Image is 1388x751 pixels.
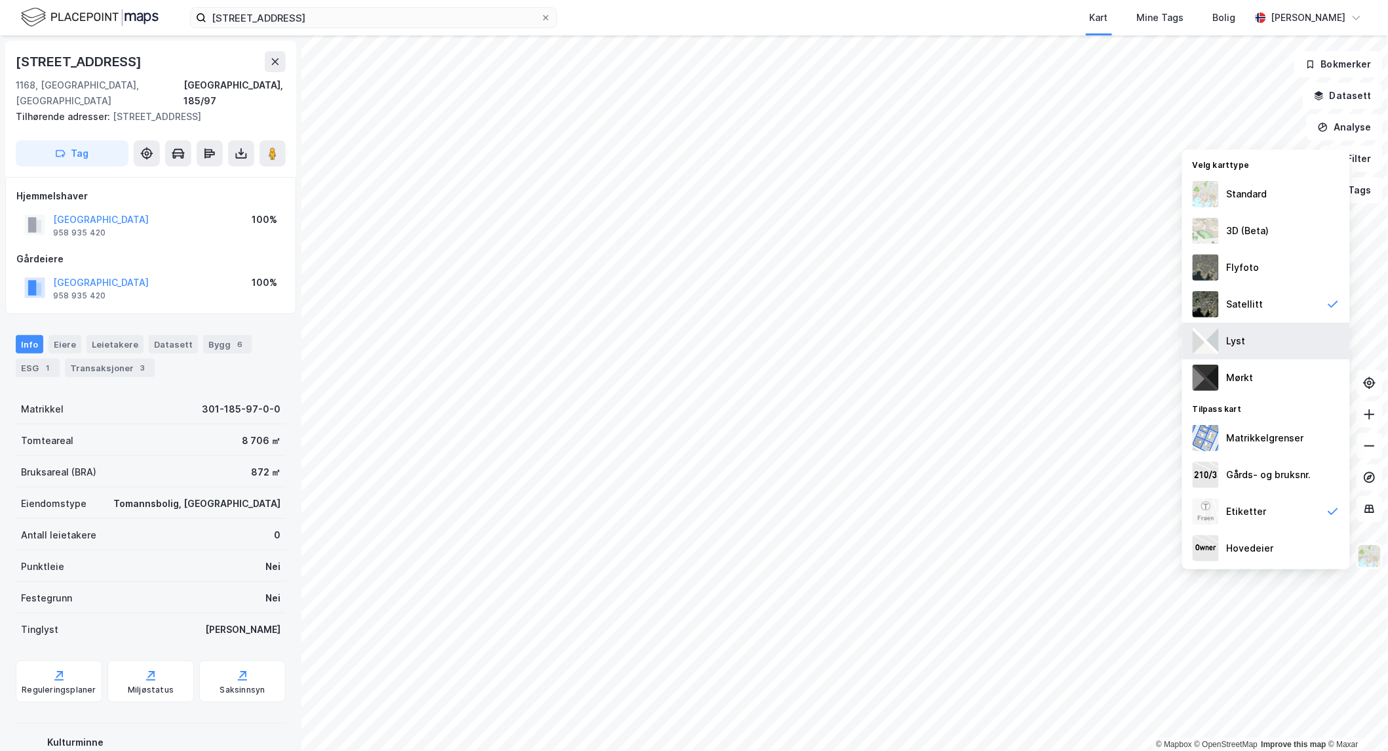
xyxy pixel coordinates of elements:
button: Analyse [1307,114,1383,140]
div: Leietakere [87,335,144,354]
a: Mapbox [1156,740,1192,749]
div: Bolig [1213,10,1236,26]
img: cadastreBorders.cfe08de4b5ddd52a10de.jpeg [1193,425,1219,451]
div: Gårdeiere [16,251,285,267]
img: Z [1357,544,1382,569]
div: 6 [233,338,246,351]
div: Mine Tags [1137,10,1184,26]
img: majorOwner.b5e170eddb5c04bfeeff.jpeg [1193,535,1219,561]
div: Festegrunn [21,590,72,606]
img: Z [1193,218,1219,244]
div: 8 706 ㎡ [242,433,280,449]
div: Mørkt [1227,370,1254,386]
div: 0 [274,527,280,543]
img: 9k= [1193,291,1219,317]
button: Tags [1322,177,1383,203]
div: Kart [1090,10,1108,26]
div: Matrikkelgrenser [1227,430,1304,446]
button: Filter [1320,146,1383,172]
div: Bruksareal (BRA) [21,464,96,480]
div: [PERSON_NAME] [1271,10,1346,26]
div: Matrikkel [21,401,64,417]
img: Z [1193,181,1219,207]
div: Velg karttype [1182,152,1350,176]
div: Eiere [48,335,81,354]
div: Reguleringsplaner [22,685,96,695]
div: Standard [1227,186,1267,202]
div: Eiendomstype [21,496,87,512]
div: Miljøstatus [128,685,174,695]
div: [STREET_ADDRESS] [16,51,144,72]
div: Kontrollprogram for chat [1322,688,1388,751]
div: Etiketter [1227,504,1267,519]
img: logo.f888ab2527a4732fd821a326f86c7f29.svg [21,6,159,29]
div: 301-185-97-0-0 [202,401,280,417]
div: Tinglyst [21,622,58,638]
div: 958 935 420 [53,228,106,238]
img: cadastreKeys.547ab17ec502f5a4ef2b.jpeg [1193,462,1219,488]
div: 100% [252,275,277,291]
div: Bygg [203,335,252,354]
div: 3 [136,361,149,375]
div: Transaksjoner [65,359,155,377]
div: Satellitt [1227,296,1263,312]
div: 1 [41,361,54,375]
div: [PERSON_NAME] [205,622,280,638]
div: Tomteareal [21,433,73,449]
input: Søk på adresse, matrikkel, gårdeiere, leietakere eller personer [206,8,541,28]
img: Z [1193,498,1219,525]
button: Bokmerker [1294,51,1383,77]
span: Tilhørende adresser: [16,111,113,122]
a: Improve this map [1262,740,1326,749]
a: OpenStreetMap [1195,740,1258,749]
div: Datasett [149,335,198,354]
div: Info [16,335,43,354]
div: 872 ㎡ [251,464,280,480]
div: Antall leietakere [21,527,96,543]
div: 958 935 420 [53,291,106,301]
div: 1168, [GEOGRAPHIC_DATA], [GEOGRAPHIC_DATA] [16,77,183,109]
img: luj3wr1y2y3+OchiMxRmMxRlscgabnMEmZ7DJGWxyBpucwSZnsMkZbHIGm5zBJmewyRlscgabnMEmZ7DJGWxyBpucwSZnsMkZ... [1193,328,1219,354]
div: [GEOGRAPHIC_DATA], 185/97 [183,77,286,109]
div: Hjemmelshaver [16,188,285,204]
div: 100% [252,212,277,228]
div: Nei [265,590,280,606]
div: Kulturminne [47,735,280,750]
div: [STREET_ADDRESS] [16,109,275,125]
button: Tag [16,140,128,167]
div: ESG [16,359,60,377]
button: Datasett [1303,83,1383,109]
img: nCdM7BzjoCAAAAAElFTkSuQmCC [1193,365,1219,391]
div: Tomannsbolig, [GEOGRAPHIC_DATA] [113,496,280,512]
div: Hovedeier [1227,540,1274,556]
div: Tilpass kart [1182,396,1350,420]
div: Punktleie [21,559,64,575]
div: 3D (Beta) [1227,223,1269,239]
iframe: Chat Widget [1322,688,1388,751]
div: Lyst [1227,333,1246,349]
div: Gårds- og bruksnr. [1227,467,1311,483]
div: Saksinnsyn [220,685,265,695]
div: Flyfoto [1227,260,1260,275]
img: Z [1193,254,1219,281]
div: Nei [265,559,280,575]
